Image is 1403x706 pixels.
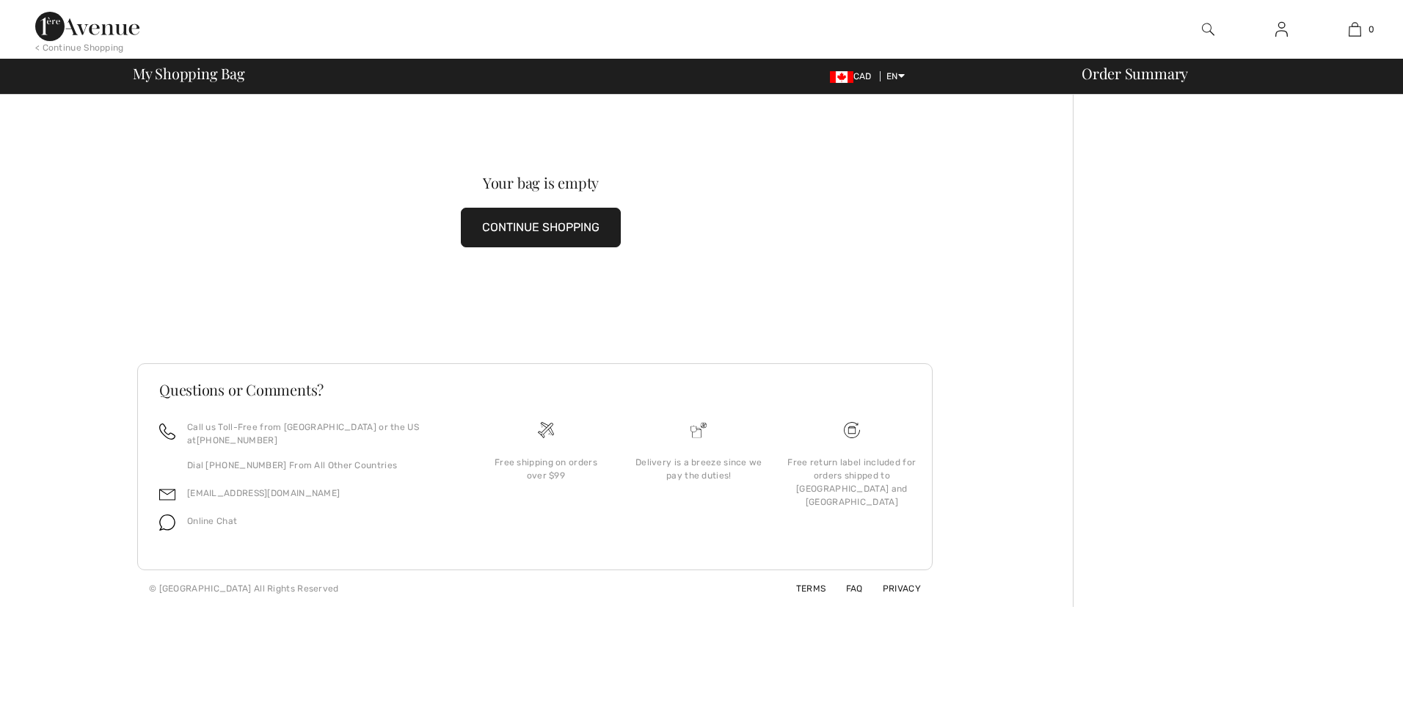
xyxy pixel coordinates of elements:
h3: Questions or Comments? [159,382,911,397]
span: CAD [830,71,878,81]
a: Privacy [865,583,921,594]
div: © [GEOGRAPHIC_DATA] All Rights Reserved [149,582,339,595]
a: Sign In [1264,21,1300,39]
a: 0 [1319,21,1391,38]
div: Free return label included for orders shipped to [GEOGRAPHIC_DATA] and [GEOGRAPHIC_DATA] [787,456,916,509]
a: Terms [779,583,826,594]
div: Your bag is empty [178,175,904,190]
img: email [159,487,175,503]
span: Online Chat [187,516,237,526]
button: CONTINUE SHOPPING [461,208,621,247]
img: Delivery is a breeze since we pay the duties! [690,422,707,438]
a: [EMAIL_ADDRESS][DOMAIN_NAME] [187,488,340,498]
img: Free shipping on orders over $99 [844,422,860,438]
p: Dial [PHONE_NUMBER] From All Other Countries [187,459,452,472]
div: Delivery is a breeze since we pay the duties! [634,456,763,482]
span: 0 [1369,23,1374,36]
span: EN [886,71,905,81]
div: Order Summary [1064,66,1394,81]
a: FAQ [828,583,863,594]
img: My Info [1275,21,1288,38]
p: Call us Toll-Free from [GEOGRAPHIC_DATA] or the US at [187,421,452,447]
div: < Continue Shopping [35,41,124,54]
img: call [159,423,175,440]
img: My Bag [1349,21,1361,38]
span: My Shopping Bag [133,66,245,81]
a: [PHONE_NUMBER] [197,435,277,445]
img: chat [159,514,175,531]
div: Free shipping on orders over $99 [481,456,611,482]
img: 1ère Avenue [35,12,139,41]
img: Free shipping on orders over $99 [538,422,554,438]
img: search the website [1202,21,1214,38]
img: Canadian Dollar [830,71,853,83]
